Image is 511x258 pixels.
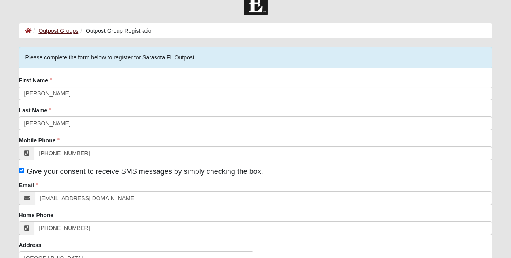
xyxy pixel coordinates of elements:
a: Outpost Groups [38,27,78,34]
li: Outpost Group Registration [78,27,154,35]
span: Give your consent to receive SMS messages by simply checking the box. [27,167,263,176]
label: Last Name [19,106,52,114]
label: Mobile Phone [19,136,60,144]
div: Please complete the form below to register for Sarasota FL Outpost. [19,47,492,68]
label: Email [19,181,38,189]
label: First Name [19,76,52,85]
label: Home Phone [19,211,54,219]
input: Give your consent to receive SMS messages by simply checking the box. [19,168,24,173]
label: Address [19,241,42,249]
